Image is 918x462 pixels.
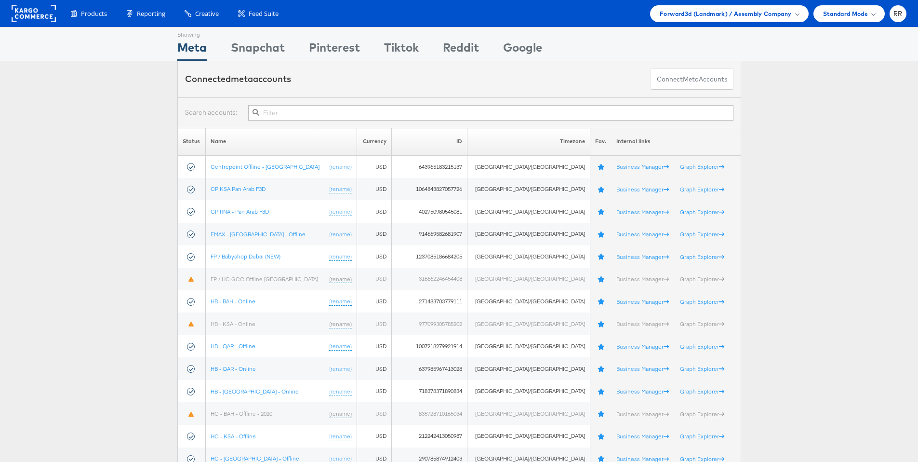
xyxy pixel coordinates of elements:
[211,163,319,170] a: Centrepoint Offline - [GEOGRAPHIC_DATA]
[616,387,669,394] a: Business Manager
[195,9,219,18] span: Creative
[329,298,352,306] a: (rename)
[391,200,467,223] td: 402750980545081
[467,128,590,155] th: Timezone
[616,185,669,192] a: Business Manager
[467,178,590,201] td: [GEOGRAPHIC_DATA]/[GEOGRAPHIC_DATA]
[893,11,903,17] span: RR
[467,155,590,178] td: [GEOGRAPHIC_DATA]/[GEOGRAPHIC_DATA]
[211,365,256,372] a: HB - QAR - Online
[680,387,724,394] a: Graph Explorer
[211,387,299,394] a: HB - [GEOGRAPHIC_DATA] - Online
[329,365,352,373] a: (rename)
[357,268,392,290] td: USD
[137,9,165,18] span: Reporting
[616,230,669,237] a: Business Manager
[616,365,669,372] a: Business Manager
[329,252,352,260] a: (rename)
[177,128,205,155] th: Status
[211,342,255,350] a: HB - QAR - Offline
[211,409,272,417] a: HC - BAH - Offline - 2020
[309,39,360,61] div: Pinterest
[231,73,253,84] span: meta
[391,290,467,313] td: 271483703779111
[467,335,590,358] td: [GEOGRAPHIC_DATA]/[GEOGRAPHIC_DATA]
[391,155,467,178] td: 643965183215137
[651,68,733,90] button: ConnectmetaAccounts
[467,223,590,245] td: [GEOGRAPHIC_DATA]/[GEOGRAPHIC_DATA]
[329,409,352,418] a: (rename)
[616,455,669,462] a: Business Manager
[467,357,590,380] td: [GEOGRAPHIC_DATA]/[GEOGRAPHIC_DATA]
[211,320,255,327] a: HB - KSA - Online
[391,178,467,201] td: 1064843827057726
[680,410,724,417] a: Graph Explorer
[823,9,868,19] span: Standard Mode
[211,207,269,215] a: CP RNA - Pan Arab F3D
[329,163,352,171] a: (rename)
[467,200,590,223] td: [GEOGRAPHIC_DATA]/[GEOGRAPHIC_DATA]
[680,253,724,260] a: Graph Explorer
[467,380,590,403] td: [GEOGRAPHIC_DATA]/[GEOGRAPHIC_DATA]
[357,290,392,313] td: USD
[211,298,255,305] a: HB - BAH - Online
[391,402,467,425] td: 835728710165034
[503,39,542,61] div: Google
[357,245,392,268] td: USD
[391,425,467,448] td: 212242413050987
[329,432,352,440] a: (rename)
[683,75,699,84] span: meta
[205,128,357,155] th: Name
[616,163,669,170] a: Business Manager
[357,425,392,448] td: USD
[680,432,724,439] a: Graph Explorer
[680,342,724,350] a: Graph Explorer
[211,252,280,259] a: FP / Babyshop Dubai (NEW)
[467,268,590,290] td: [GEOGRAPHIC_DATA]/[GEOGRAPHIC_DATA]
[391,223,467,245] td: 914669582681907
[329,207,352,216] a: (rename)
[177,27,207,39] div: Showing
[177,39,207,61] div: Meta
[329,230,352,238] a: (rename)
[616,253,669,260] a: Business Manager
[680,275,724,282] a: Graph Explorer
[680,208,724,215] a: Graph Explorer
[616,275,669,282] a: Business Manager
[616,410,669,417] a: Business Manager
[680,185,724,192] a: Graph Explorer
[391,245,467,268] td: 1237085186684205
[211,230,306,237] a: EMAX - [GEOGRAPHIC_DATA] - Offline
[680,455,724,462] a: Graph Explorer
[357,223,392,245] td: USD
[329,387,352,395] a: (rename)
[616,432,669,439] a: Business Manager
[81,9,107,18] span: Products
[231,39,285,61] div: Snapchat
[329,320,352,328] a: (rename)
[357,357,392,380] td: USD
[391,380,467,403] td: 718378371890834
[357,155,392,178] td: USD
[391,268,467,290] td: 316662246454408
[329,275,352,283] a: (rename)
[248,105,733,121] input: Filter
[680,320,724,327] a: Graph Explorer
[357,128,392,155] th: Currency
[467,425,590,448] td: [GEOGRAPHIC_DATA]/[GEOGRAPHIC_DATA]
[357,200,392,223] td: USD
[329,342,352,351] a: (rename)
[329,185,352,193] a: (rename)
[443,39,479,61] div: Reddit
[357,402,392,425] td: USD
[467,313,590,335] td: [GEOGRAPHIC_DATA]/[GEOGRAPHIC_DATA]
[467,245,590,268] td: [GEOGRAPHIC_DATA]/[GEOGRAPHIC_DATA]
[680,163,724,170] a: Graph Explorer
[391,128,467,155] th: ID
[211,454,299,462] a: HC - [GEOGRAPHIC_DATA] - Offline
[616,320,669,327] a: Business Manager
[357,380,392,403] td: USD
[467,402,590,425] td: [GEOGRAPHIC_DATA]/[GEOGRAPHIC_DATA]
[249,9,279,18] span: Feed Suite
[357,178,392,201] td: USD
